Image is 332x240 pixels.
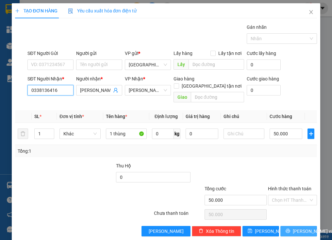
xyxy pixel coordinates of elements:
div: SĐT Người Nhận [27,75,74,82]
span: SL [34,114,40,119]
button: [PERSON_NAME] [141,226,191,236]
span: kg [174,129,180,139]
button: plus [307,129,315,139]
input: Cước giao hàng [247,85,281,95]
button: delete [18,129,28,139]
span: user-add [113,88,118,93]
input: Dọc đường [191,92,244,102]
label: Gán nhãn [247,25,267,30]
span: Giao hàng [174,76,194,81]
label: Cước giao hàng [247,76,279,81]
div: Chưa thanh toán [153,210,204,221]
span: Yêu cầu xuất hóa đơn điện tử [68,8,137,13]
input: Dọc đường [189,59,244,70]
span: printer [286,229,290,234]
span: [PERSON_NAME] [149,228,184,235]
th: Ghi chú [221,110,267,123]
span: Tên hàng [106,114,127,119]
input: 0 [186,129,218,139]
img: icon [68,9,73,14]
span: Định lượng [155,114,178,119]
div: Tổng: 1 [18,147,129,155]
input: Ghi Chú [224,129,264,139]
span: Cước hàng [270,114,292,119]
label: Cước lấy hàng [247,51,276,56]
span: Xóa Thông tin [206,228,234,235]
span: delete [199,229,203,234]
div: Người gửi [76,50,122,57]
span: [GEOGRAPHIC_DATA] tận nơi [179,82,244,90]
span: close [308,9,314,15]
span: Giao [174,92,191,102]
span: Đơn vị tính [59,114,84,119]
span: TẠO ĐƠN HÀNG [15,8,58,13]
div: Người nhận [76,75,122,82]
button: printer[PERSON_NAME] và In [280,226,317,236]
span: Tiên Thuỷ [129,85,167,95]
span: Giá trị hàng [186,114,210,119]
span: Thu Hộ [116,163,131,168]
span: Lấy tận nơi [216,50,244,57]
span: Tổng cước [205,186,226,191]
span: Khác [63,129,96,139]
div: SĐT Người Gửi [27,50,74,57]
button: Close [302,3,320,22]
label: Hình thức thanh toán [268,186,311,191]
span: plus [308,131,314,136]
span: Lấy hàng [174,51,192,56]
span: Sài Gòn [129,60,167,70]
span: save [248,229,252,234]
input: VD: Bàn, Ghế [106,129,147,139]
input: Cước lấy hàng [247,60,281,70]
span: [PERSON_NAME] [255,228,290,235]
span: Lấy [174,59,189,70]
span: plus [15,9,20,13]
span: VP Nhận [125,76,143,81]
div: VP gửi [125,50,171,57]
button: save[PERSON_NAME] [242,226,279,236]
button: deleteXóa Thông tin [192,226,241,236]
